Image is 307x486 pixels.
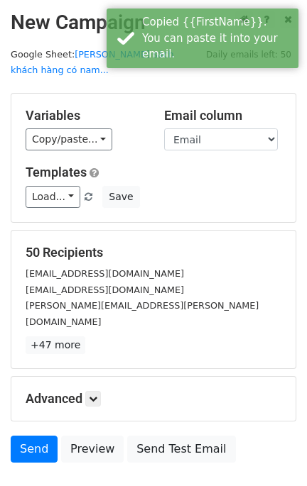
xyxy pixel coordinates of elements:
[26,108,143,123] h5: Variables
[11,49,174,76] small: Google Sheet:
[11,436,58,463] a: Send
[11,11,296,35] h2: New Campaign
[102,186,139,208] button: Save
[26,336,85,354] a: +47 more
[142,14,293,62] div: Copied {{FirstName}}. You can paste it into your email.
[26,268,184,279] small: [EMAIL_ADDRESS][DOMAIN_NAME]
[61,436,124,463] a: Preview
[236,418,307,486] iframe: Chat Widget
[26,391,281,407] h5: Advanced
[26,128,112,150] a: Copy/paste...
[26,300,259,327] small: [PERSON_NAME][EMAIL_ADDRESS][PERSON_NAME][DOMAIN_NAME]
[26,165,87,180] a: Templates
[26,186,80,208] a: Load...
[164,108,281,123] h5: Email column
[26,245,281,260] h5: 50 Recipients
[26,285,184,295] small: [EMAIL_ADDRESS][DOMAIN_NAME]
[11,49,174,76] a: [PERSON_NAME] sách khách hàng có nam...
[127,436,235,463] a: Send Test Email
